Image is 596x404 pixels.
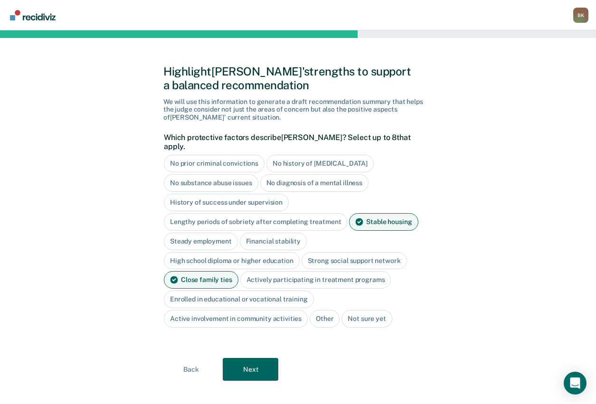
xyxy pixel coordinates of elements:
[564,372,587,395] div: Open Intercom Messenger
[164,291,314,308] div: Enrolled in educational or vocational training
[164,174,258,192] div: No substance abuse issues
[310,310,340,328] div: Other
[164,133,427,151] label: Which protective factors describe [PERSON_NAME] ? Select up to 8 that apply.
[164,252,300,270] div: High school diploma or higher education
[349,213,418,231] div: Stable housing
[240,271,391,289] div: Actively participating in treatment programs
[302,252,407,270] div: Strong social support network
[164,194,289,211] div: History of success under supervision
[164,271,238,289] div: Close family ties
[260,174,369,192] div: No diagnosis of a mental illness
[164,310,308,328] div: Active involvement in community activities
[164,233,238,250] div: Steady employment
[223,358,278,381] button: Next
[163,65,433,92] div: Highlight [PERSON_NAME]' strengths to support a balanced recommendation
[266,155,374,172] div: No history of [MEDICAL_DATA]
[341,310,392,328] div: Not sure yet
[10,10,56,20] img: Recidiviz
[240,233,307,250] div: Financial stability
[163,98,433,122] div: We will use this information to generate a draft recommendation summary that helps the judge cons...
[164,213,347,231] div: Lengthy periods of sobriety after completing treatment
[573,8,588,23] button: Profile dropdown button
[573,8,588,23] div: B K
[164,155,265,172] div: No prior criminal convictions
[163,358,219,381] button: Back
